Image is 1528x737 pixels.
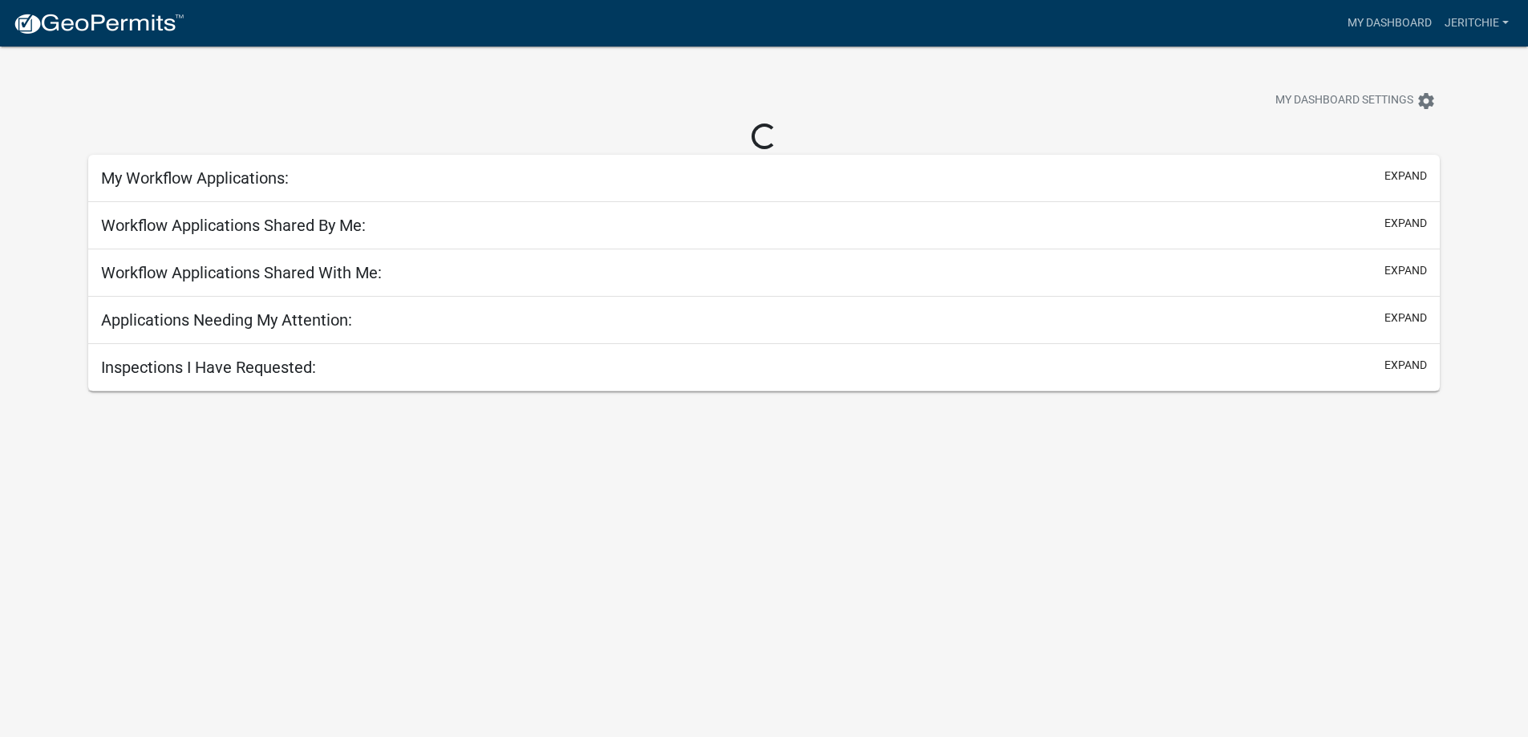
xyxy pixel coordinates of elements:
[1384,215,1427,232] button: expand
[1417,91,1436,111] i: settings
[101,310,352,330] h5: Applications Needing My Attention:
[101,216,366,235] h5: Workflow Applications Shared By Me:
[1384,310,1427,326] button: expand
[1384,357,1427,374] button: expand
[101,358,316,377] h5: Inspections I Have Requested:
[1275,91,1413,111] span: My Dashboard Settings
[101,263,382,282] h5: Workflow Applications Shared With Me:
[1341,8,1438,38] a: My Dashboard
[1438,8,1515,38] a: jeritchie
[101,168,289,188] h5: My Workflow Applications:
[1384,168,1427,184] button: expand
[1384,262,1427,279] button: expand
[1263,85,1449,116] button: My Dashboard Settingssettings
